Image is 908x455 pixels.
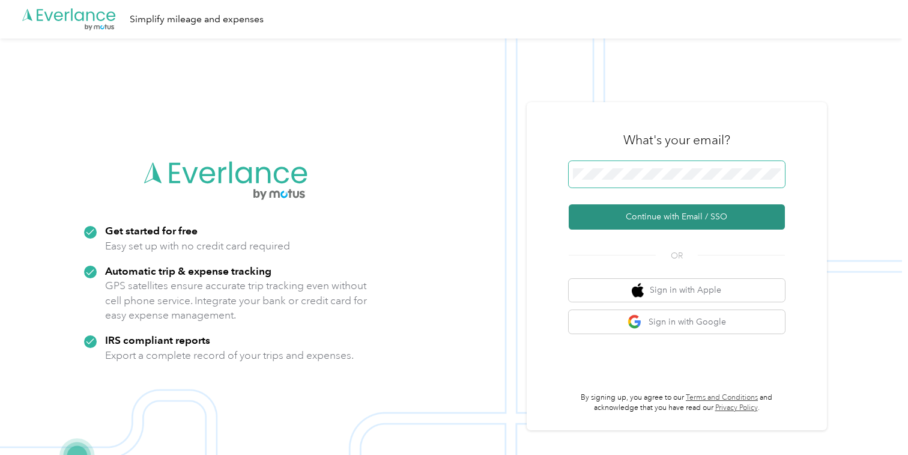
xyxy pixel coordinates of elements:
[656,249,698,262] span: OR
[105,334,210,346] strong: IRS compliant reports
[686,393,758,402] a: Terms and Conditions
[569,392,785,414] p: By signing up, you agree to our and acknowledge that you have read our .
[130,12,264,27] div: Simplify mileage and expenses
[632,283,644,298] img: apple logo
[628,314,643,329] img: google logo
[105,239,290,254] p: Easy set up with no credit card required
[569,310,785,334] button: google logoSign in with Google
[569,204,785,230] button: Continue with Email / SSO
[105,264,271,277] strong: Automatic trip & expense tracking
[569,279,785,302] button: apple logoSign in with Apple
[715,403,758,412] a: Privacy Policy
[623,132,730,148] h3: What's your email?
[105,348,354,363] p: Export a complete record of your trips and expenses.
[841,388,908,455] iframe: Everlance-gr Chat Button Frame
[105,224,198,237] strong: Get started for free
[105,278,368,323] p: GPS satellites ensure accurate trip tracking even without cell phone service. Integrate your bank...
